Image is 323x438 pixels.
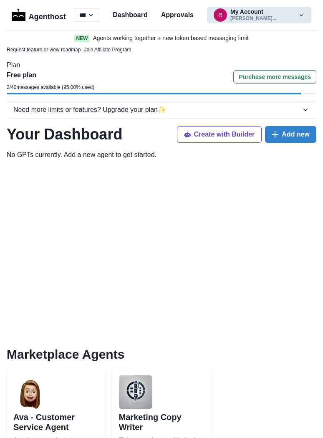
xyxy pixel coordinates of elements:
p: No GPTs currently. Add a new agent to get started . [7,150,316,160]
p: Agents working together + new token based messaging limit [93,34,248,43]
a: Request feature or view roadmap [7,46,81,53]
a: NewAgents working together + new token based messaging limit [57,34,266,43]
a: Purchase more messages [233,70,316,93]
a: LogoAgenthost [12,8,61,23]
h1: Your Dashboard [7,125,122,143]
img: user%2F2%2Fdef768d2-bb31-48e1-a725-94a4e8c437fd [119,375,152,409]
p: Plan [7,60,316,70]
img: Logo [12,9,25,21]
button: Need more limits or features? Upgrade your plan✨ [7,101,316,118]
a: Dashboard [113,10,148,20]
div: Need more limits or features? Upgrade your plan ✨ [13,105,301,115]
p: 2 / 40 messages available ( 95.00 % used) [7,84,94,91]
button: Create with Builder [177,126,262,143]
p: Free plan [7,70,94,80]
a: Approvals [161,10,194,20]
p: Agenthost [29,8,66,23]
span: New [74,35,89,42]
button: Purchase more messages [233,70,316,84]
img: user%2F2%2Fb7ac5808-39ff-453c-8ce1-b371fabf5c1b [13,375,47,409]
button: richard.brorsson@gmail.comMy Account[PERSON_NAME]... [207,7,311,23]
button: Add new [265,126,316,143]
h2: Marketplace Agents [7,347,316,362]
h2: Marketing Copy Writer [119,412,204,432]
a: Join Affiliate Program [84,46,131,53]
h2: Ava - Customer Service Agent [13,412,99,432]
